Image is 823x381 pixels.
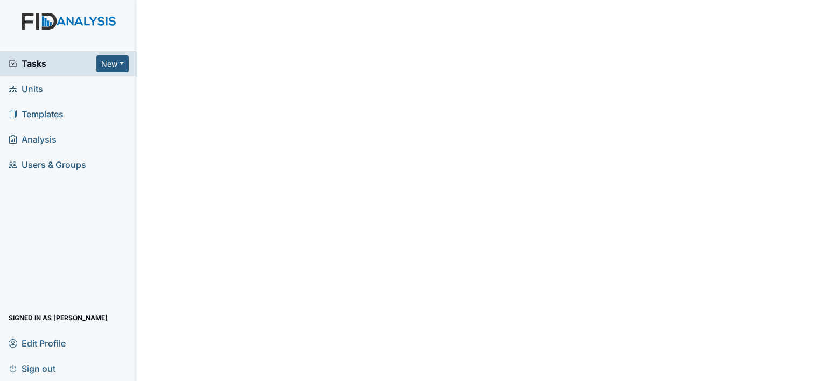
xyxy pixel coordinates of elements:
span: Edit Profile [9,335,66,351]
span: Units [9,81,43,97]
span: Sign out [9,360,55,377]
span: Users & Groups [9,157,86,173]
a: Tasks [9,57,96,70]
span: Templates [9,106,64,123]
button: New [96,55,129,72]
span: Analysis [9,131,57,148]
span: Signed in as [PERSON_NAME] [9,309,108,326]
